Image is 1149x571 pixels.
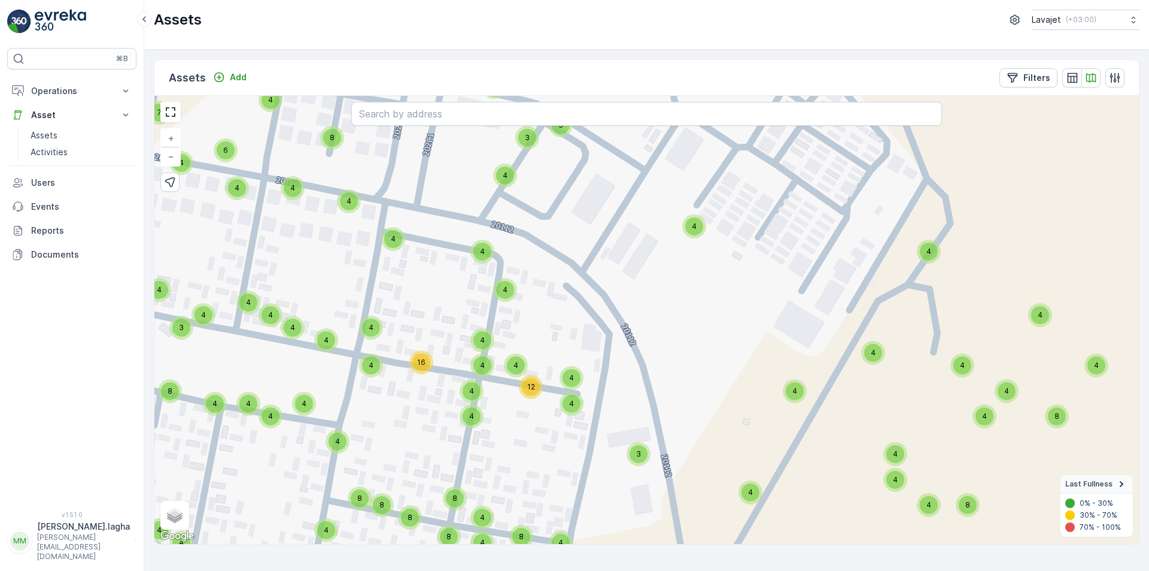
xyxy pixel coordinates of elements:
[168,133,174,143] span: +
[31,129,57,141] p: Assets
[154,10,202,29] p: Assets
[31,249,132,261] p: Documents
[169,151,193,175] div: 4
[379,500,384,509] span: 8
[519,375,543,399] div: 12
[965,500,970,509] span: 8
[783,379,807,403] div: 4
[1084,354,1108,377] div: 4
[292,392,316,416] div: 4
[223,146,228,155] span: 6
[35,10,86,34] img: logo_light-DOdMpM7g.png
[268,95,273,104] span: 4
[214,138,238,162] div: 6
[480,538,485,547] span: 4
[452,494,457,503] span: 8
[956,493,980,517] div: 8
[168,386,172,395] span: 8
[236,392,260,416] div: 4
[893,475,898,484] span: 4
[314,518,338,542] div: 4
[926,500,931,509] span: 4
[31,201,132,213] p: Events
[748,488,753,497] span: 4
[7,219,136,243] a: Reports
[509,525,533,549] div: 8
[381,227,405,251] div: 4
[281,176,305,200] div: 4
[515,126,539,150] div: 3
[290,323,295,332] span: 4
[37,521,130,533] p: [PERSON_NAME].lagha
[246,399,251,408] span: 4
[116,54,128,64] p: ⌘B
[391,234,396,243] span: 4
[1054,412,1059,421] span: 8
[504,354,528,377] div: 4
[1065,479,1112,489] span: Last Fullness
[1038,310,1042,319] span: 4
[999,68,1057,87] button: Filters
[469,412,474,421] span: 4
[470,506,494,530] div: 4
[470,354,494,377] div: 4
[7,511,136,518] span: v 1.51.0
[169,316,193,340] div: 3
[162,129,180,147] a: Zoom In
[158,379,182,403] div: 8
[682,214,706,238] div: 4
[1045,404,1069,428] div: 8
[168,151,174,161] span: −
[1023,72,1050,84] p: Filters
[480,336,485,345] span: 4
[469,386,474,395] span: 4
[871,348,876,357] span: 4
[203,392,227,416] div: 4
[10,531,29,551] div: MM
[259,88,282,112] div: 4
[926,247,931,256] span: 4
[995,379,1019,403] div: 4
[569,373,574,382] span: 4
[169,70,206,86] p: Assets
[225,176,249,200] div: 4
[157,528,197,544] img: Google
[246,298,251,307] span: 4
[201,310,206,319] span: 4
[31,146,68,158] p: Activities
[157,108,162,117] span: 7
[7,195,136,219] a: Events
[359,316,383,340] div: 4
[208,70,251,84] button: Add
[569,399,574,408] span: 4
[31,85,113,97] p: Operations
[443,487,467,510] div: 8
[1004,386,1009,395] span: 4
[409,351,433,374] div: 16
[7,103,136,127] button: Asset
[627,442,651,466] div: 3
[437,525,461,549] div: 8
[7,79,136,103] button: Operations
[26,127,136,144] a: Assets
[493,278,517,302] div: 4
[527,382,535,391] span: 12
[549,531,573,555] div: 4
[558,538,563,547] span: 4
[417,358,425,367] span: 16
[346,197,351,206] span: 4
[268,310,273,319] span: 4
[179,323,184,332] span: 3
[883,442,907,466] div: 4
[31,109,113,121] p: Asset
[157,525,162,534] span: 4
[408,513,412,522] span: 8
[960,361,965,370] span: 4
[302,399,306,408] span: 4
[324,525,329,534] span: 4
[470,328,494,352] div: 4
[147,101,171,125] div: 7
[235,183,239,192] span: 4
[26,144,136,161] a: Activities
[480,247,485,256] span: 4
